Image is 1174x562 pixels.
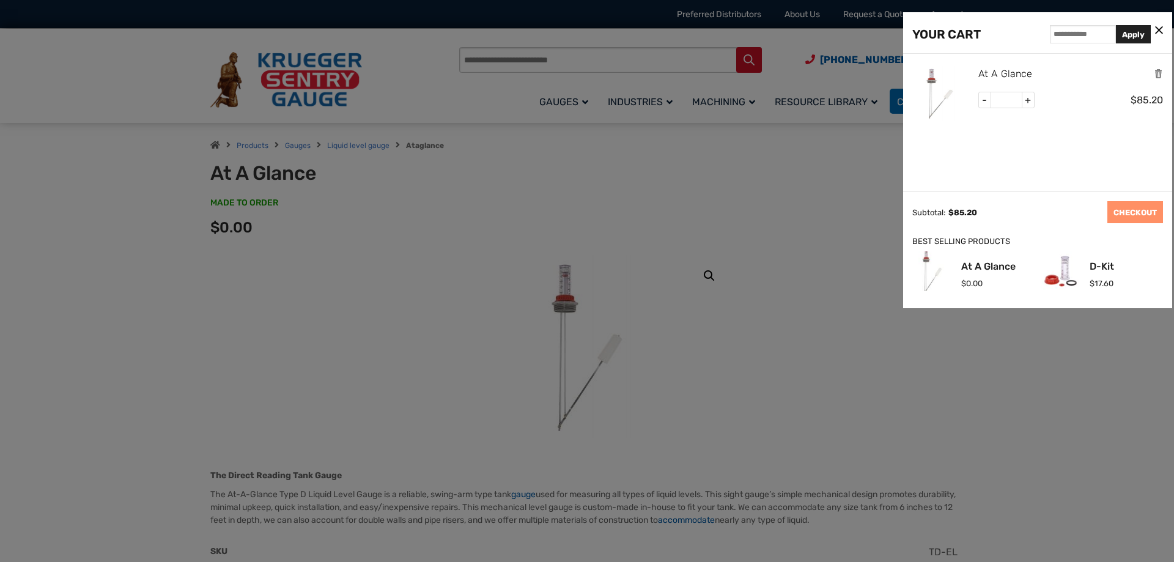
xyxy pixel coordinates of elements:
img: At A Glance [912,66,967,121]
img: At A Glance [912,251,952,291]
span: 0.00 [961,279,983,288]
a: CHECKOUT [1107,201,1163,223]
div: Subtotal: [912,208,945,217]
img: D-Kit [1041,251,1080,291]
a: D-Kit [1090,262,1114,272]
span: + [1022,92,1034,108]
span: - [979,92,991,108]
div: YOUR CART [912,24,981,44]
span: $ [1090,279,1095,288]
a: At A Glance [978,66,1032,82]
span: $ [961,279,966,288]
a: At A Glance [961,262,1016,272]
span: 85.20 [1131,94,1163,106]
span: 17.60 [1090,279,1113,288]
span: $ [1131,94,1137,106]
button: Apply [1116,25,1151,43]
span: $ [948,208,954,217]
span: 85.20 [948,208,977,217]
a: Remove this item [1154,68,1163,79]
div: BEST SELLING PRODUCTS [912,235,1163,248]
